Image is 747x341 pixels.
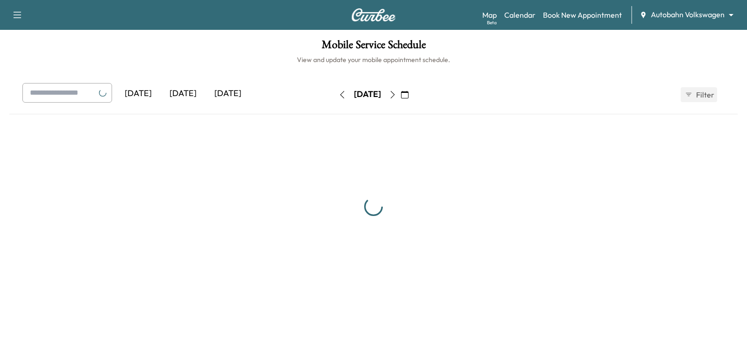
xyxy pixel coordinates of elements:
[487,19,497,26] div: Beta
[651,9,725,20] span: Autobahn Volkswagen
[205,83,250,104] div: [DATE]
[696,89,713,100] span: Filter
[9,39,738,55] h1: Mobile Service Schedule
[116,83,161,104] div: [DATE]
[351,8,396,21] img: Curbee Logo
[161,83,205,104] div: [DATE]
[681,87,717,102] button: Filter
[354,89,381,100] div: [DATE]
[9,55,738,64] h6: View and update your mobile appointment schedule.
[543,9,622,21] a: Book New Appointment
[482,9,497,21] a: MapBeta
[504,9,536,21] a: Calendar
